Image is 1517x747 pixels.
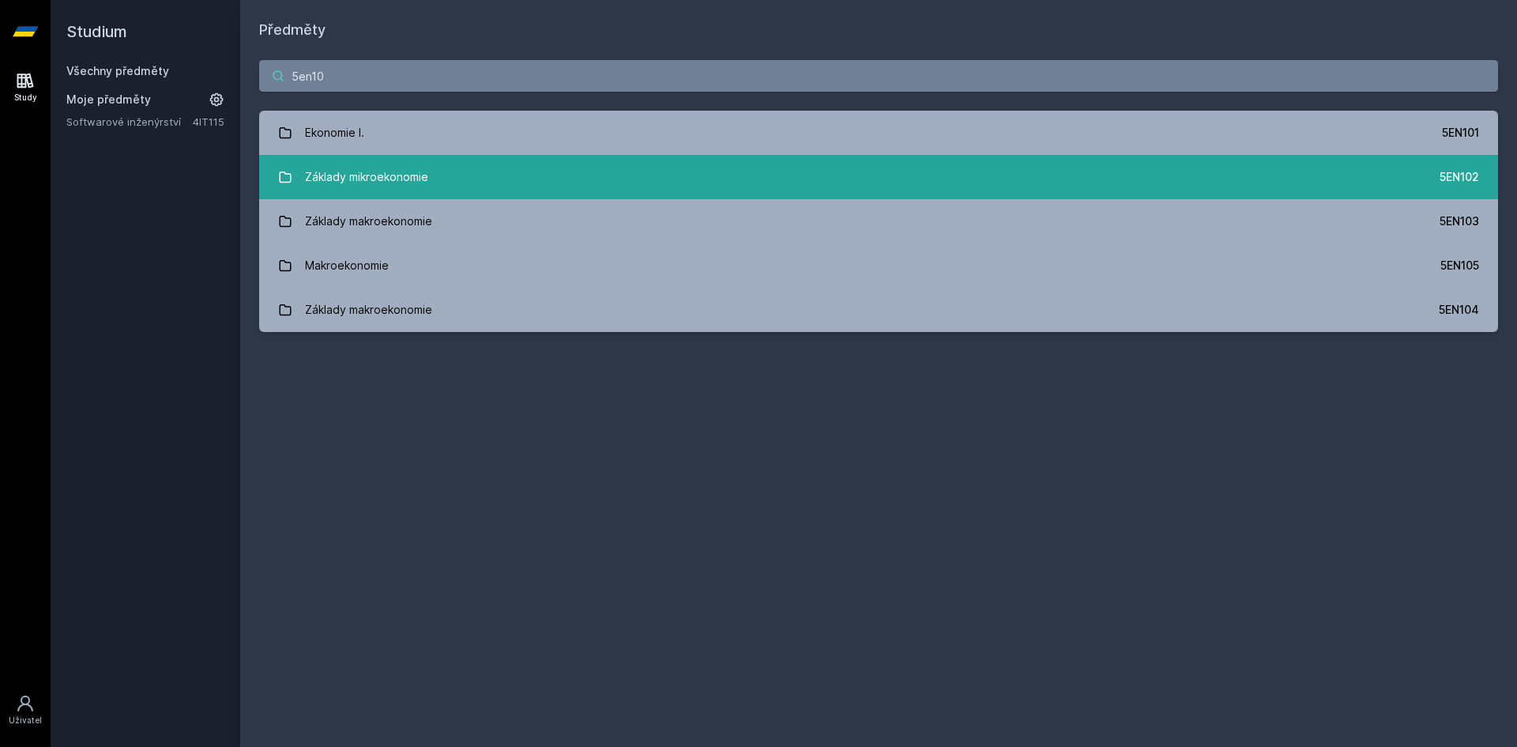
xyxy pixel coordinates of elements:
[305,250,389,281] div: Makroekonomie
[1439,302,1479,318] div: 5EN104
[259,199,1498,243] a: Základy makroekonomie 5EN103
[66,114,193,130] a: Softwarové inženýrství
[1440,169,1479,185] div: 5EN102
[1442,125,1479,141] div: 5EN101
[1440,213,1479,229] div: 5EN103
[305,206,432,237] div: Základy makroekonomie
[66,64,169,77] a: Všechny předměty
[193,115,224,128] a: 4IT115
[3,686,47,734] a: Uživatel
[259,60,1498,92] input: Název nebo ident předmětu…
[259,111,1498,155] a: Ekonomie I. 5EN101
[305,117,364,149] div: Ekonomie I.
[66,92,151,108] span: Moje předměty
[14,92,37,104] div: Study
[1440,258,1479,274] div: 5EN105
[305,161,428,193] div: Základy mikroekonomie
[305,294,432,326] div: Základy makroekonomie
[9,715,42,726] div: Uživatel
[259,288,1498,332] a: Základy makroekonomie 5EN104
[259,19,1498,41] h1: Předměty
[3,63,47,111] a: Study
[259,155,1498,199] a: Základy mikroekonomie 5EN102
[259,243,1498,288] a: Makroekonomie 5EN105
